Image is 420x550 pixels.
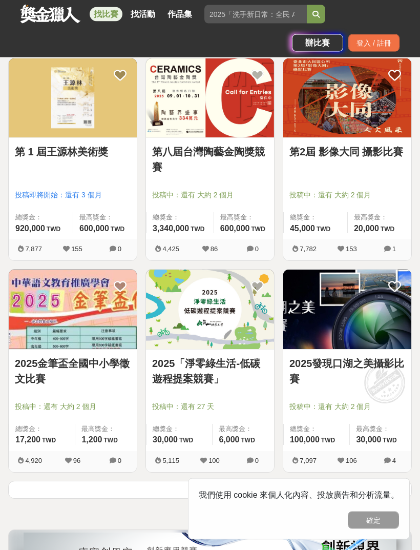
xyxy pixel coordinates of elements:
[321,437,335,444] span: TWD
[219,436,239,444] span: 6,000
[317,226,330,233] span: TWD
[15,356,131,387] a: 2025金筆盃全國中小學徵文比賽
[290,225,315,233] span: 45,000
[153,436,178,444] span: 30,000
[15,225,45,233] span: 920,000
[283,59,411,138] img: Cover Image
[292,34,343,52] a: 辦比賽
[118,246,121,253] span: 0
[199,491,399,499] span: 我們使用 cookie 來個人化內容、投放廣告和分析流量。
[220,213,268,223] span: 最高獎金：
[152,190,268,201] span: 投稿中：還有 大約 2 個月
[152,145,268,175] a: 第八屆台灣陶藝金陶獎競賽
[73,457,80,465] span: 96
[255,457,259,465] span: 0
[163,7,196,22] a: 作品集
[208,457,220,465] span: 100
[71,246,82,253] span: 155
[81,424,131,435] span: 最高獎金：
[9,270,137,349] img: Cover Image
[251,226,265,233] span: TWD
[15,436,40,444] span: 17,200
[290,424,343,435] span: 總獎金：
[191,226,204,233] span: TWD
[15,424,69,435] span: 總獎金：
[162,457,179,465] span: 5,115
[162,246,179,253] span: 4,425
[348,34,400,52] div: 登入 / 註冊
[289,356,405,387] a: 2025發現口湖之美攝影比賽
[79,225,109,233] span: 600,000
[290,436,320,444] span: 100,000
[255,246,259,253] span: 0
[8,481,412,499] button: 點這裡看更多
[25,246,42,253] span: 7,877
[204,5,307,24] input: 2025「洗手新日常：全民 ALL IN」洗手歌全台徵選
[103,437,117,444] span: TWD
[356,424,405,435] span: 最高獎金：
[146,270,274,349] img: Cover Image
[127,7,159,22] a: 找活動
[90,7,122,22] a: 找比賽
[153,213,207,223] span: 總獎金：
[42,437,56,444] span: TWD
[15,213,67,223] span: 總獎金：
[289,190,405,201] span: 投稿中：還有 大約 2 個月
[79,213,131,223] span: 最高獎金：
[111,226,124,233] span: TWD
[392,457,396,465] span: 4
[354,225,379,233] span: 20,000
[356,436,381,444] span: 30,000
[9,59,137,138] img: Cover Image
[300,246,317,253] span: 7,782
[289,145,405,160] a: 第2屆 影像大同 攝影比賽
[153,225,189,233] span: 3,340,000
[289,402,405,413] span: 投稿中：還有 大約 2 個月
[25,457,42,465] span: 4,920
[153,424,206,435] span: 總獎金：
[392,246,396,253] span: 1
[15,190,131,201] span: 投稿即將開始：還有 3 個月
[220,225,250,233] span: 600,000
[346,457,357,465] span: 106
[81,436,102,444] span: 1,200
[300,457,317,465] span: 7,097
[152,356,268,387] a: 2025「淨零綠生活-低碳遊程提案競賽」
[381,226,394,233] span: TWD
[241,437,255,444] span: TWD
[146,59,274,138] img: Cover Image
[211,246,218,253] span: 86
[348,512,399,529] button: 確定
[354,213,405,223] span: 最高獎金：
[47,226,60,233] span: TWD
[346,246,357,253] span: 153
[290,213,341,223] span: 總獎金：
[152,402,268,413] span: 投稿中：還有 27 天
[15,402,131,413] span: 投稿中：還有 大約 2 個月
[118,457,121,465] span: 0
[219,424,268,435] span: 最高獎金：
[383,437,396,444] span: TWD
[179,437,193,444] span: TWD
[15,145,131,160] a: 第 1 屆王源林美術獎
[283,270,411,349] img: Cover Image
